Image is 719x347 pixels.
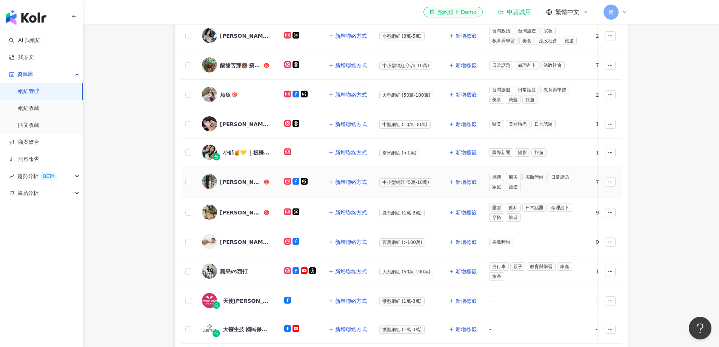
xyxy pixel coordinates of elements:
span: 美妝時尚 [506,120,530,128]
span: rise [9,174,14,179]
div: [PERSON_NAME] [PERSON_NAME] [220,178,262,186]
span: 新增聯絡方式 [335,33,367,39]
div: 魚魚 [220,91,231,99]
span: 中小型網紅 (5萬-10萬) [379,178,432,187]
span: 親子 [510,262,525,271]
div: 71,884 [596,61,624,69]
span: 旅遊 [506,213,521,222]
a: 網紅收藏 [18,105,39,112]
div: 9,713 [596,208,624,217]
button: 新增聯絡方式 [328,58,367,73]
span: 新增聯絡方式 [335,210,367,216]
a: 網紅管理 [18,88,39,95]
span: 微型網紅 (1萬-3萬) [379,297,425,305]
span: 美食 [519,37,534,45]
img: KOL Avatar [202,87,217,102]
button: 新增標籤 [448,174,477,190]
button: 新增標籤 [448,145,477,160]
img: KOL Avatar [202,234,217,249]
td: - [590,315,630,344]
div: 蘋果vs西打 [220,268,248,275]
span: 法政社會 [536,37,560,45]
span: 旅遊 [531,148,547,157]
span: 日常話題 [548,173,572,181]
span: 家庭 [489,183,504,191]
span: 新增標籤 [456,326,477,332]
div: 1,812 [596,148,624,157]
span: 美食 [489,96,504,104]
div: 74,329 [596,178,624,186]
span: 微型網紅 (1萬-3萬) [379,209,425,217]
span: 自行車 [489,262,509,271]
span: 法政社會 [540,61,565,69]
div: [PERSON_NAME]?美甲師 [220,120,269,128]
span: 日常話題 [531,120,556,128]
div: [PERSON_NAME] [220,238,269,246]
span: 美妝時尚 [489,238,513,246]
span: 台灣旅遊 [489,86,513,94]
span: 新增聯絡方式 [335,121,367,127]
img: KOL Avatar [202,116,217,131]
div: - [489,325,584,333]
span: 新增標籤 [456,268,477,275]
div: 190,051 [596,267,624,276]
span: 宗教 [540,27,556,35]
span: 新增標籤 [456,239,477,245]
img: KOL Avatar [202,321,217,336]
span: 趨勢分析 [17,168,57,185]
img: KOL Avatar [202,264,217,279]
button: 新增標籤 [448,322,477,337]
span: 簡 [608,8,614,16]
div: 預約線上 Demo [430,8,476,16]
span: 台灣政治 [489,27,513,35]
div: 23,831 [596,32,624,40]
button: 新增標籤 [448,87,477,102]
a: 預約線上 Demo [423,7,482,17]
span: 中型網紅 (10萬-30萬) [379,120,431,129]
span: 旅遊 [506,183,521,191]
span: 醫美 [489,120,504,128]
span: 新增標籤 [456,33,477,39]
span: 繁體中文 [555,8,579,16]
img: KOL Avatar [202,57,217,72]
a: 貼文收藏 [18,122,39,129]
span: 旅遊 [489,272,504,281]
span: 新增聯絡方式 [335,92,367,98]
span: 大型網紅 (50萬-100萬) [379,268,434,276]
span: 日常話題 [515,86,539,94]
div: BETA [40,173,57,180]
a: 洞察報告 [9,156,39,163]
button: 新增標籤 [448,205,477,220]
button: 新增聯絡方式 [328,264,367,279]
iframe: Help Scout Beacon - Open [689,317,711,339]
span: 日常話題 [489,61,513,69]
img: KOL Avatar [202,293,217,308]
a: 申請試用 [498,8,531,16]
img: KOL Avatar [202,174,217,189]
button: 新增聯絡方式 [328,117,367,132]
span: 命理占卜 [515,61,539,69]
td: - [590,287,630,315]
a: searchAI 找網紅 [9,37,41,44]
div: 天使[PERSON_NAME] 美麗生活 [223,297,272,305]
button: 新增標籤 [448,117,477,132]
span: 攝影 [515,148,530,157]
span: 資源庫 [17,66,33,83]
div: - [489,297,584,305]
span: 飲料 [506,204,521,212]
span: 教育與學習 [540,86,569,94]
div: 大醫生技 國民保健第一品牌 [223,325,272,333]
button: 新增聯絡方式 [328,234,367,250]
span: 醫美 [506,173,521,181]
span: 教育與學習 [489,37,518,45]
span: 新增標籤 [456,92,477,98]
span: 新增聯絡方式 [335,268,367,275]
span: 新增標籤 [456,62,477,68]
span: 大型網紅 (50萬-100萬) [379,91,434,99]
span: 家庭 [557,262,572,271]
div: 9,635,509 [596,238,624,246]
span: 新增聯絡方式 [335,239,367,245]
div: [PERSON_NAME] [220,209,262,216]
img: logo [6,10,46,25]
span: 微型網紅 (1萬-3萬) [379,325,425,334]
